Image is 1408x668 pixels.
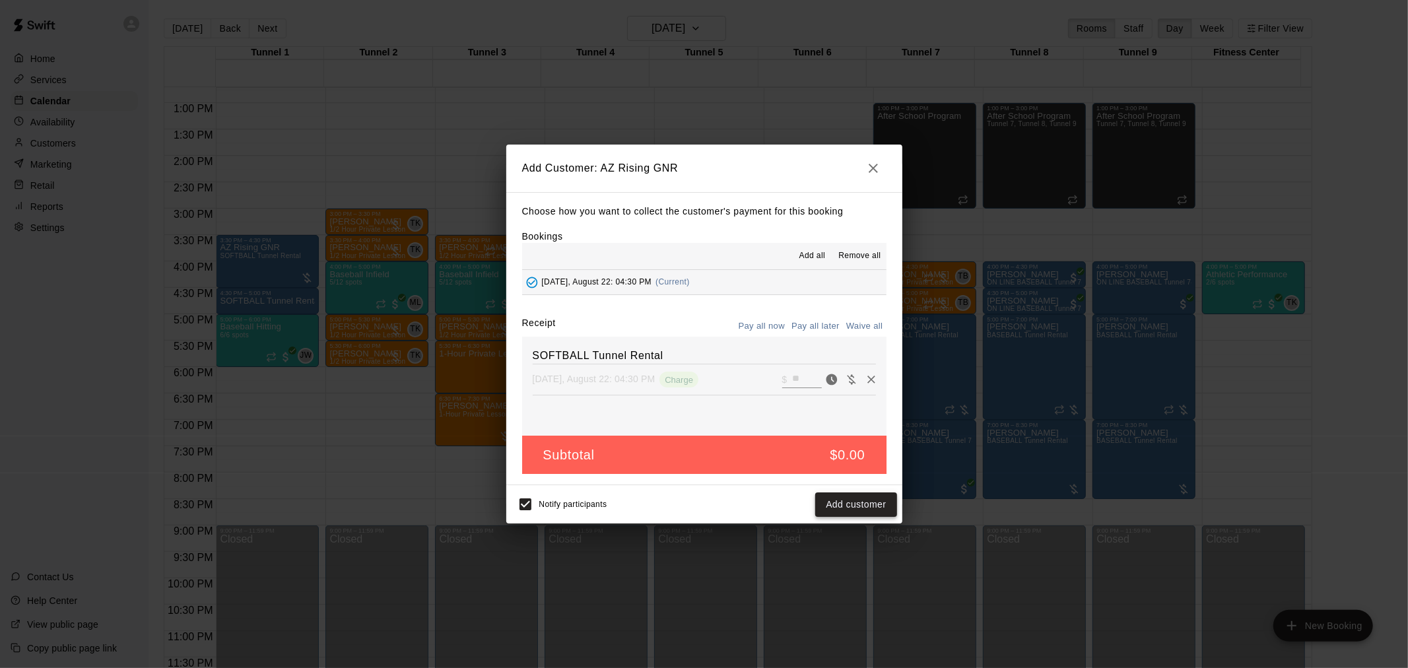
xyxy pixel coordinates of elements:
[522,203,887,220] p: Choose how you want to collect the customer's payment for this booking
[533,347,876,364] h6: SOFTBALL Tunnel Rental
[543,446,595,464] h5: Subtotal
[782,373,788,386] p: $
[522,273,542,292] button: Added - Collect Payment
[522,231,563,242] label: Bookings
[655,277,690,286] span: (Current)
[735,316,789,337] button: Pay all now
[833,246,886,267] button: Remove all
[539,500,607,510] span: Notify participants
[522,270,887,294] button: Added - Collect Payment[DATE], August 22: 04:30 PM(Current)
[533,372,655,385] p: [DATE], August 22: 04:30 PM
[791,246,833,267] button: Add all
[822,373,842,384] span: Pay now
[842,373,861,384] span: Waive payment
[843,316,887,337] button: Waive all
[788,316,843,337] button: Pay all later
[861,370,881,389] button: Remove
[830,446,865,464] h5: $0.00
[542,277,652,286] span: [DATE], August 22: 04:30 PM
[838,250,881,263] span: Remove all
[522,316,556,337] label: Receipt
[815,492,896,517] button: Add customer
[506,145,902,192] h2: Add Customer: AZ Rising GNR
[799,250,826,263] span: Add all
